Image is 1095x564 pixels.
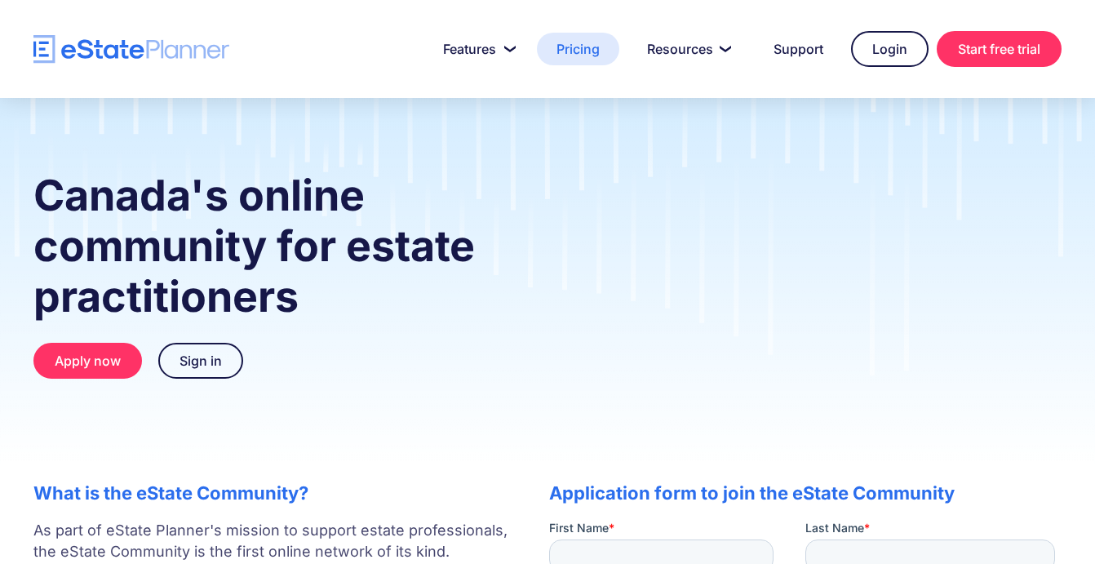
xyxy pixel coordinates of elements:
[33,482,516,504] h2: What is the eState Community?
[937,31,1062,67] a: Start free trial
[33,170,475,322] strong: Canada's online community for estate practitioners
[851,31,929,67] a: Login
[158,343,243,379] a: Sign in
[549,482,1062,504] h2: Application form to join the eState Community
[33,343,142,379] a: Apply now
[754,33,843,65] a: Support
[537,33,619,65] a: Pricing
[423,33,529,65] a: Features
[33,520,516,562] p: As part of eState Planner's mission to support estate professionals, the eState Community is the ...
[256,1,315,15] span: Last Name
[256,68,334,82] span: Phone number
[627,33,746,65] a: Resources
[33,35,229,64] a: home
